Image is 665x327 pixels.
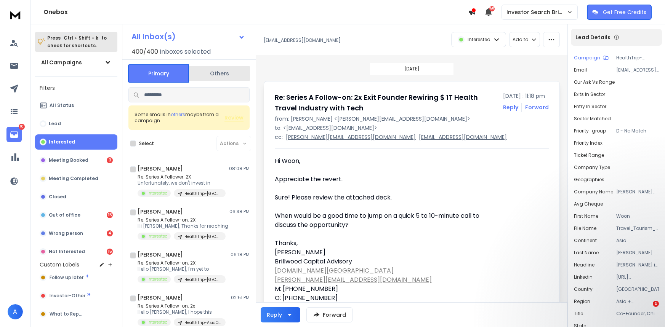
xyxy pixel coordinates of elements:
[275,257,497,266] div: Brillwood Capital Advisory
[404,66,420,72] p: [DATE]
[125,29,251,44] button: All Inbox(s)
[139,140,154,147] label: Select
[138,266,226,272] p: Hello [PERSON_NAME], I'm yet to
[275,275,432,284] a: [PERSON_NAME][EMAIL_ADDRESS][DOMAIN_NAME]
[653,301,659,307] span: 1
[35,226,117,241] button: Wrong person4
[275,239,497,248] div: Thanks,
[224,114,244,121] button: Review
[616,55,659,61] p: HealthTrip-AsiaOceania 3
[574,238,597,244] p: continent
[574,225,596,231] p: file name
[147,233,168,239] p: Interested
[131,47,158,56] span: 400 / 400
[261,307,300,322] button: Reply
[275,156,497,166] div: Hi Woon,
[275,193,497,202] div: Sure! Please review the attached deck.
[275,133,283,141] p: cc:
[306,307,353,322] button: Forward
[138,260,226,266] p: Re: Series A Follow-on: 2X
[138,251,183,258] h1: [PERSON_NAME]
[574,55,609,61] button: Campaign
[50,102,74,108] p: All Status
[575,33,611,41] p: Lead Details
[616,213,659,219] p: Woon
[107,157,113,163] div: 3
[574,116,611,122] p: sector matched
[468,37,490,43] p: Interested
[107,212,113,218] div: 15
[229,166,250,172] p: 08:08 PM
[6,127,22,142] a: 90
[49,230,83,236] p: Wrong person
[138,303,226,309] p: Re: Series A Follow-on: 2x
[603,8,646,16] p: Get Free Credits
[50,311,82,317] span: What to Reply
[138,180,226,186] p: Unfortunately, we don't invest in
[267,311,282,319] div: Reply
[574,250,599,256] p: Last Name
[35,153,117,168] button: Meeting Booked3
[35,207,117,223] button: Out of office15
[616,311,659,317] p: Co-Founder, Chief Executive Officer & Chairman
[184,234,221,239] p: HealthTrip-[GEOGRAPHIC_DATA]
[275,284,497,294] div: M: [PHONE_NUMBER]
[49,175,98,182] p: Meeting Completed
[574,67,587,73] p: Email
[574,128,606,134] p: priority_group
[264,37,341,43] p: [EMAIL_ADDRESS][DOMAIN_NAME]
[147,319,168,325] p: Interested
[489,6,495,11] span: 50
[189,65,250,82] button: Others
[616,128,659,134] p: D - No Match
[107,249,113,255] div: 15
[35,55,117,70] button: All Campaigns
[275,175,497,193] div: Appreciate the revert.
[35,189,117,204] button: Closed
[147,276,168,282] p: Interested
[107,230,113,236] div: 4
[574,177,604,183] p: geographies
[147,190,168,196] p: Interested
[171,111,185,118] span: others
[574,189,613,195] p: Company Name
[574,213,598,219] p: First Name
[35,306,117,322] button: What to Reply
[574,164,610,171] p: company type
[574,104,606,110] p: entry in sector
[35,98,117,113] button: All Status
[574,311,583,317] p: title
[574,152,604,158] p: ticket range
[35,134,117,150] button: Interested
[574,140,603,146] p: priority index
[275,266,394,275] a: [DOMAIN_NAME][GEOGRAPHIC_DATA]
[43,8,468,17] h1: Onebox
[49,139,75,145] p: Interested
[229,209,250,215] p: 06:38 PM
[35,116,117,131] button: Lead
[8,304,23,319] button: A
[616,225,659,231] p: Travel_Tourism_-_0.5-5m_Investor_Management_Team_61183_28-07-2025.csv
[513,37,528,43] p: Add to
[49,157,88,163] p: Meeting Booked
[275,211,497,230] div: When would be a good time to jump on a quick 5 to 10-minute call to discuss the opportunity?
[41,59,82,66] h1: All Campaigns
[286,133,416,141] p: [PERSON_NAME][EMAIL_ADDRESS][DOMAIN_NAME]
[275,115,549,123] p: from: [PERSON_NAME] <[PERSON_NAME][EMAIL_ADDRESS][DOMAIN_NAME]>
[637,301,655,319] iframe: Intercom live chat
[160,47,211,56] h3: Inboxes selected
[138,294,183,301] h1: [PERSON_NAME]
[574,201,603,207] p: avg cheque
[35,171,117,186] button: Meeting Completed
[574,55,600,61] p: Campaign
[506,8,567,16] p: Investor Search Brillwood
[40,261,79,268] h3: Custom Labels
[275,294,497,303] div: O: [PHONE_NUMBER]
[62,33,99,42] span: Ctrl + Shift + k
[275,248,497,257] div: [PERSON_NAME]
[574,91,605,97] p: exits in sector
[49,249,85,255] p: Not Interested
[419,133,507,141] p: [EMAIL_ADDRESS][DOMAIN_NAME]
